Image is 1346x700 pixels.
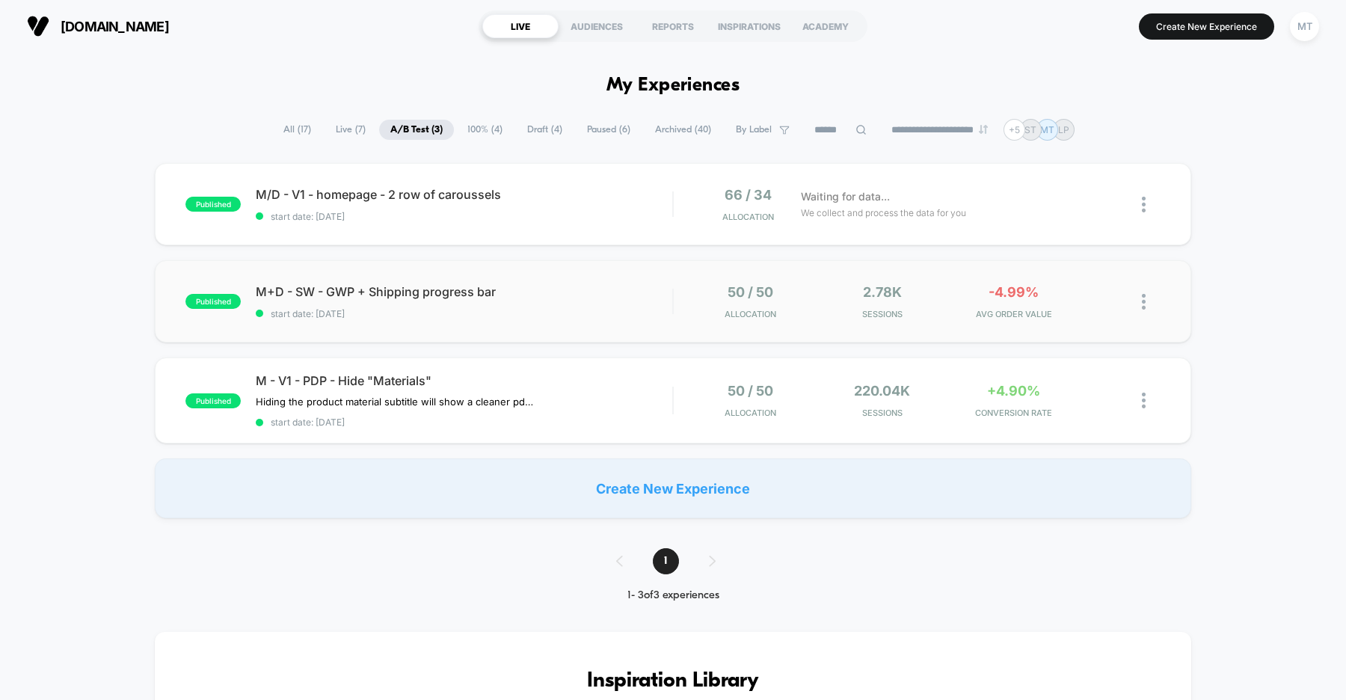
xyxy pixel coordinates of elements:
[256,187,672,202] span: M/D - V1 - homepage - 2 row of caroussels
[601,589,746,602] div: 1 - 3 of 3 experiences
[155,458,1191,518] div: Create New Experience
[606,75,740,96] h1: My Experiences
[1290,12,1319,41] div: MT
[722,212,774,222] span: Allocation
[379,120,454,140] span: A/B Test ( 3 )
[1058,124,1069,135] p: LP
[482,14,559,38] div: LIVE
[635,14,711,38] div: REPORTS
[711,14,787,38] div: INSPIRATIONS
[256,417,672,428] span: start date: [DATE]
[272,120,322,140] span: All ( 17 )
[1139,13,1274,40] button: Create New Experience
[256,211,672,222] span: start date: [DATE]
[728,383,773,399] span: 50 / 50
[736,124,772,135] span: By Label
[1040,124,1054,135] p: MT
[456,120,514,140] span: 100% ( 4 )
[952,408,1076,418] span: CONVERSION RATE
[987,383,1040,399] span: +4.90%
[256,373,672,388] span: M - V1 - PDP - Hide "Materials"
[787,14,864,38] div: ACADEMY
[200,669,1146,693] h3: Inspiration Library
[854,383,910,399] span: 220.04k
[725,309,776,319] span: Allocation
[559,14,635,38] div: AUDIENCES
[989,284,1039,300] span: -4.99%
[979,125,988,134] img: end
[22,14,173,38] button: [DOMAIN_NAME]
[952,309,1076,319] span: AVG ORDER VALUE
[728,284,773,300] span: 50 / 50
[644,120,722,140] span: Archived ( 40 )
[516,120,574,140] span: Draft ( 4 )
[725,187,772,203] span: 66 / 34
[725,408,776,418] span: Allocation
[325,120,377,140] span: Live ( 7 )
[863,284,902,300] span: 2.78k
[820,408,944,418] span: Sessions
[1285,11,1324,42] button: MT
[61,19,169,34] span: [DOMAIN_NAME]
[1004,119,1025,141] div: + 5
[185,393,241,408] span: published
[1142,197,1146,212] img: close
[256,284,672,299] span: M+D - SW - GWP + Shipping progress bar
[653,548,679,574] span: 1
[576,120,642,140] span: Paused ( 6 )
[1142,294,1146,310] img: close
[256,308,672,319] span: start date: [DATE]
[185,197,241,212] span: published
[801,188,890,205] span: Waiting for data...
[1142,393,1146,408] img: close
[1024,124,1036,135] p: ST
[256,396,533,408] span: Hiding the product material subtitle will show a cleaner pdp look resulting in a higher conversio...
[185,294,241,309] span: published
[820,309,944,319] span: Sessions
[27,15,49,37] img: Visually logo
[801,206,966,220] span: We collect and process the data for you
